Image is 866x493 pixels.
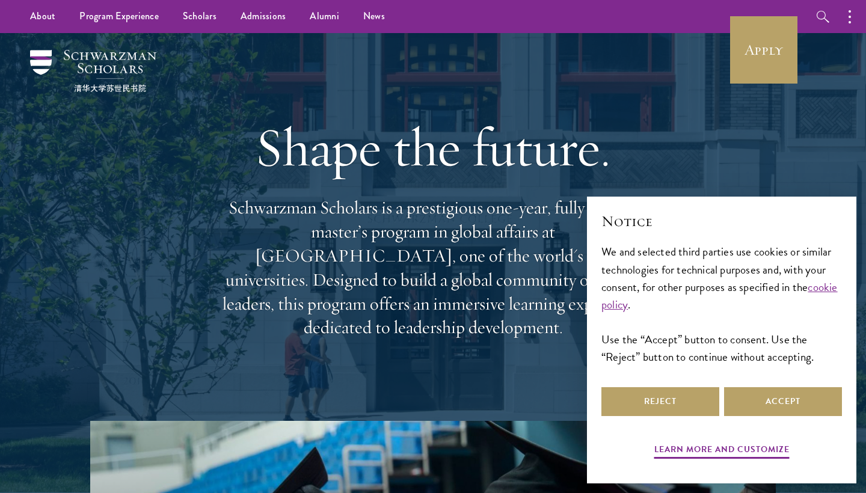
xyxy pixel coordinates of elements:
[216,196,649,340] p: Schwarzman Scholars is a prestigious one-year, fully funded master’s program in global affairs at...
[724,387,842,416] button: Accept
[30,50,156,92] img: Schwarzman Scholars
[601,278,838,313] a: cookie policy
[601,211,842,231] h2: Notice
[601,387,719,416] button: Reject
[654,442,790,461] button: Learn more and customize
[601,243,842,365] div: We and selected third parties use cookies or similar technologies for technical purposes and, wit...
[730,16,797,84] a: Apply
[216,114,649,181] h1: Shape the future.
